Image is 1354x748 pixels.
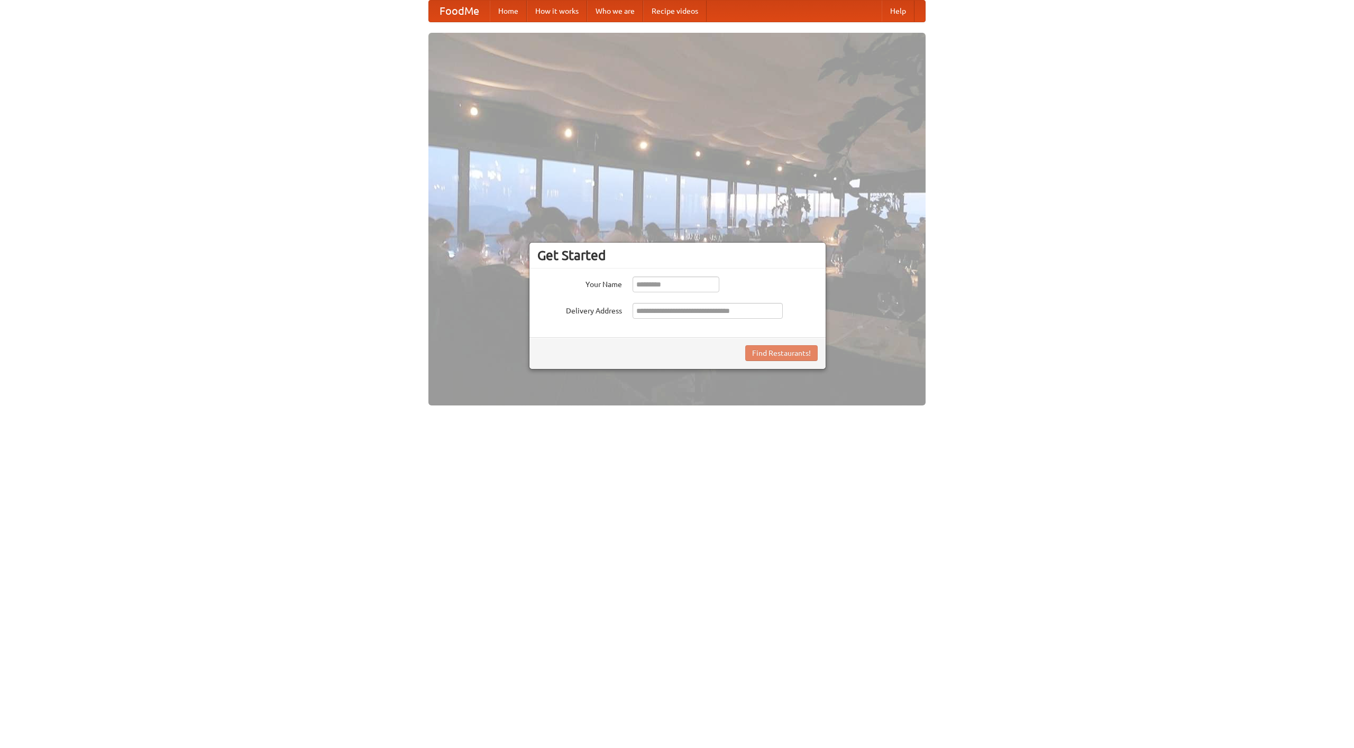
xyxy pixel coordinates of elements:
h3: Get Started [537,247,818,263]
button: Find Restaurants! [745,345,818,361]
a: Who we are [587,1,643,22]
a: Recipe videos [643,1,707,22]
a: Help [882,1,914,22]
label: Delivery Address [537,303,622,316]
a: How it works [527,1,587,22]
label: Your Name [537,276,622,290]
a: Home [490,1,527,22]
a: FoodMe [429,1,490,22]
